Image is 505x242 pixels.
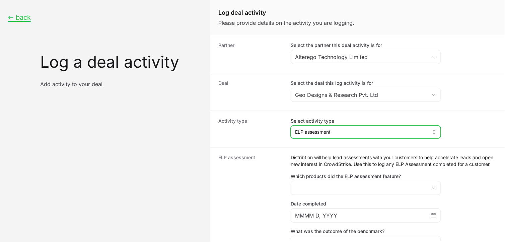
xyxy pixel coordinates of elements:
dt: Deal [218,80,283,104]
h1: Log a deal activity [40,54,202,70]
p: Please provide details on the activity you are logging. [218,19,497,27]
label: Date completed [291,200,326,207]
h1: Log deal activity [218,8,497,17]
label: What was the outcome of the benchmark? [291,228,384,235]
label: Which products did the ELP assessment feature? [291,173,441,180]
dt: Partner [218,42,283,66]
button: ELP assessment [291,126,440,138]
div: Open [427,50,440,64]
label: Select the deal this log activity is for [291,80,441,86]
p: Add activity to your deal [40,81,202,87]
p: Distribtion will help lead assessments with your customers to help accelerate leads and open new ... [291,154,497,168]
span: ELP assessment [295,129,331,135]
label: Select the partner this deal activity is for [291,42,441,49]
button: ← back [8,13,31,22]
dt: Activity type [218,118,283,140]
div: Open [427,88,440,102]
label: Select activity type [291,118,441,124]
div: Choose date [431,211,436,220]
